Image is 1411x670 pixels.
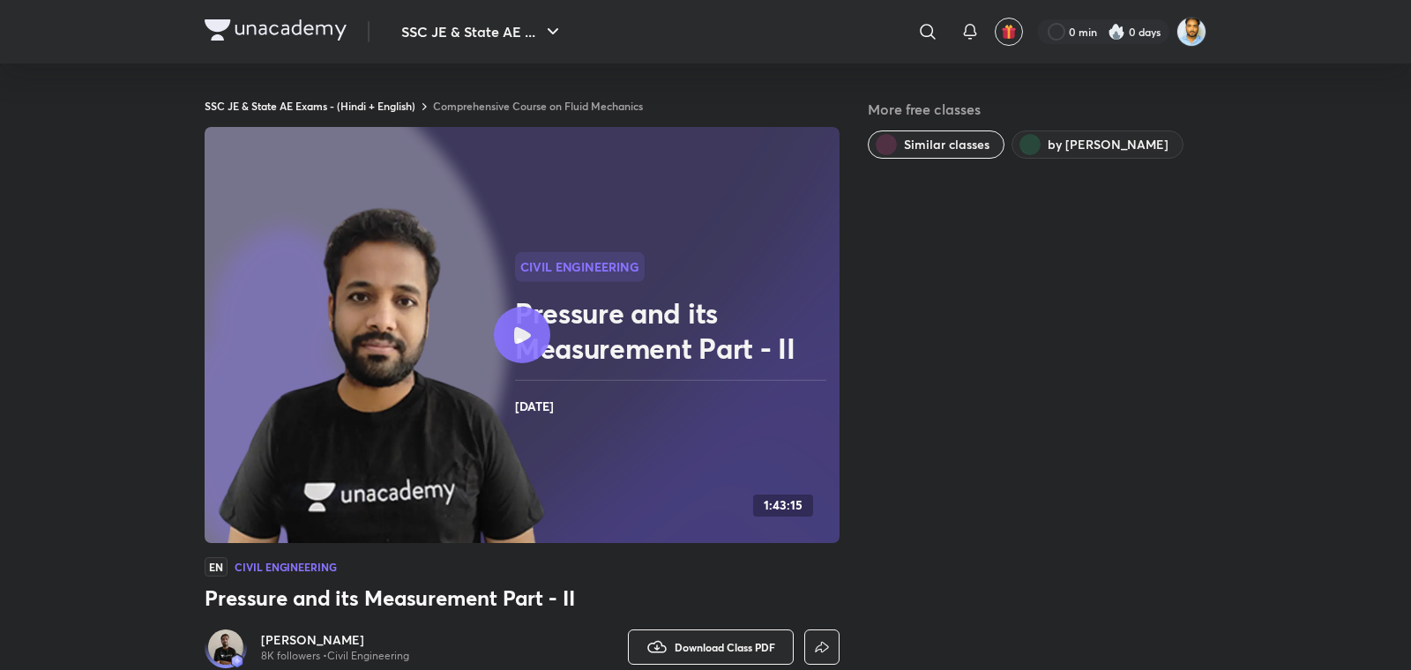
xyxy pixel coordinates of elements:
[205,584,840,612] h3: Pressure and its Measurement Part - II
[235,562,337,572] h4: Civil Engineering
[515,395,832,418] h4: [DATE]
[764,498,803,513] h4: 1:43:15
[261,649,409,663] p: 8K followers • Civil Engineering
[205,99,415,113] a: SSC JE & State AE Exams - (Hindi + English)
[1176,17,1206,47] img: Kunal Pradeep
[1012,130,1183,159] button: by Shailesh Vaidya
[675,640,775,654] span: Download Class PDF
[231,655,243,667] img: badge
[904,136,989,153] span: Similar classes
[1048,136,1168,153] span: by Shailesh Vaidya
[515,295,832,366] h2: Pressure and its Measurement Part - II
[995,18,1023,46] button: avatar
[628,629,794,665] button: Download Class PDF
[205,557,228,577] span: EN
[205,19,347,41] img: Company Logo
[1001,24,1017,40] img: avatar
[391,14,574,49] button: SSC JE & State AE ...
[868,99,1206,120] h5: More free classes
[208,629,243,665] img: Avatar
[868,130,1004,159] button: Similar classes
[1108,23,1125,41] img: streak
[205,19,347,45] a: Company Logo
[261,631,409,649] a: [PERSON_NAME]
[205,626,247,668] a: Avatarbadge
[433,99,643,113] a: Comprehensive Course on Fluid Mechanics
